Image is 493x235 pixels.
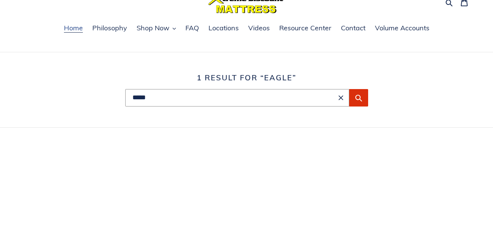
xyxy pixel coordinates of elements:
[244,23,274,34] a: Videos
[279,23,331,33] span: Resource Center
[349,89,368,107] button: Submit
[375,23,429,33] span: Volume Accounts
[40,73,453,82] h1: 1 result for “eagle”
[64,23,83,33] span: Home
[185,23,199,33] span: FAQ
[205,23,243,34] a: Locations
[208,23,239,33] span: Locations
[337,23,369,34] a: Contact
[248,23,270,33] span: Videos
[92,23,127,33] span: Philosophy
[137,23,170,33] span: Shop Now
[125,89,349,107] input: Search
[182,23,203,34] a: FAQ
[341,23,365,33] span: Contact
[60,23,87,34] a: Home
[371,23,433,34] a: Volume Accounts
[133,23,180,34] button: Shop Now
[336,93,345,102] button: Clear search term
[275,23,335,34] a: Resource Center
[89,23,131,34] a: Philosophy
